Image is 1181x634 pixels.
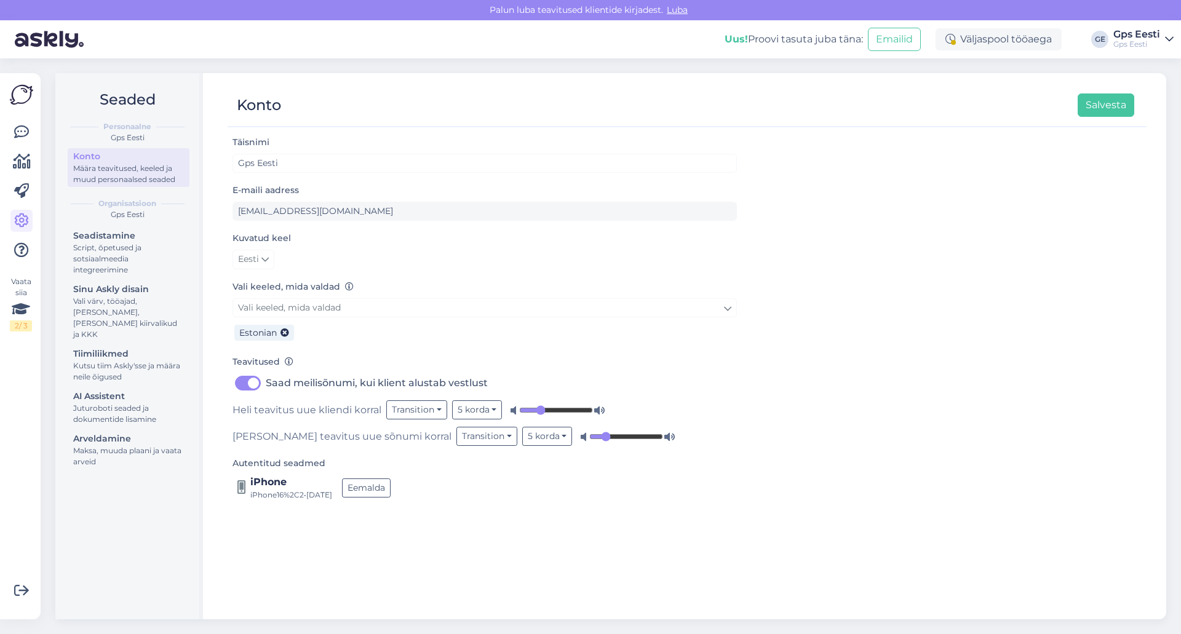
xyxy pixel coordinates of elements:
div: 2 / 3 [10,320,32,331]
div: Seadistamine [73,229,184,242]
div: Gps Eesti [1113,39,1160,49]
div: Tiimiliikmed [73,347,184,360]
button: 5 korda [452,400,503,419]
div: Konto [73,150,184,163]
label: Saad meilisõnumi, kui klient alustab vestlust [266,373,488,393]
div: GE [1091,31,1108,48]
a: TiimiliikmedKutsu tiim Askly'sse ja määra neile õigused [68,346,189,384]
h2: Seaded [65,88,189,111]
button: 5 korda [522,427,573,446]
div: Arveldamine [73,432,184,445]
button: Transition [386,400,447,419]
span: Estonian [239,327,277,338]
div: Script, õpetused ja sotsiaalmeedia integreerimine [73,242,184,275]
div: Konto [237,93,281,117]
div: Gps Eesti [65,209,189,220]
div: Gps Eesti [1113,30,1160,39]
div: Gps Eesti [65,132,189,143]
div: Proovi tasuta juba täna: [725,32,863,47]
label: Autentitud seadmed [233,457,325,470]
div: Heli teavitus uue kliendi korral [233,400,737,419]
div: AI Assistent [73,390,184,403]
label: Kuvatud keel [233,232,291,245]
div: Määra teavitused, keeled ja muud personaalsed seaded [73,163,184,185]
label: Teavitused [233,355,293,368]
input: Sisesta e-maili aadress [233,202,737,221]
b: Uus! [725,33,748,45]
button: Eemalda [342,478,391,497]
div: Sinu Askly disain [73,283,184,296]
span: Vali keeled, mida valdad [238,302,341,313]
div: Juturoboti seaded ja dokumentide lisamine [73,403,184,425]
span: Luba [663,4,691,15]
label: Täisnimi [233,136,269,149]
span: Eesti [238,253,259,266]
a: KontoMäära teavitused, keeled ja muud personaalsed seaded [68,148,189,187]
div: Väljaspool tööaega [936,28,1062,50]
button: Salvesta [1078,93,1134,117]
button: Emailid [868,28,921,51]
button: Transition [456,427,517,446]
a: Vali keeled, mida valdad [233,298,737,317]
div: Vali värv, tööajad, [PERSON_NAME], [PERSON_NAME] kiirvalikud ja KKK [73,296,184,340]
div: [PERSON_NAME] teavitus uue sõnumi korral [233,427,737,446]
b: Organisatsioon [98,198,156,209]
img: Askly Logo [10,83,33,106]
a: Sinu Askly disainVali värv, tööajad, [PERSON_NAME], [PERSON_NAME] kiirvalikud ja KKK [68,281,189,342]
div: Vaata siia [10,276,32,331]
a: ArveldamineMaksa, muuda plaani ja vaata arveid [68,430,189,469]
div: iPhone16%2C2 • [DATE] [250,489,332,501]
b: Personaalne [103,121,151,132]
label: E-maili aadress [233,184,299,197]
input: Sisesta nimi [233,154,737,173]
div: Maksa, muuda plaani ja vaata arveid [73,445,184,467]
div: Kutsu tiim Askly'sse ja määra neile õigused [73,360,184,382]
a: SeadistamineScript, õpetused ja sotsiaalmeedia integreerimine [68,228,189,277]
a: Eesti [233,250,274,269]
div: iPhone [250,475,332,489]
a: Gps EestiGps Eesti [1113,30,1174,49]
label: Vali keeled, mida valdad [233,280,354,293]
a: AI AssistentJuturoboti seaded ja dokumentide lisamine [68,388,189,427]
